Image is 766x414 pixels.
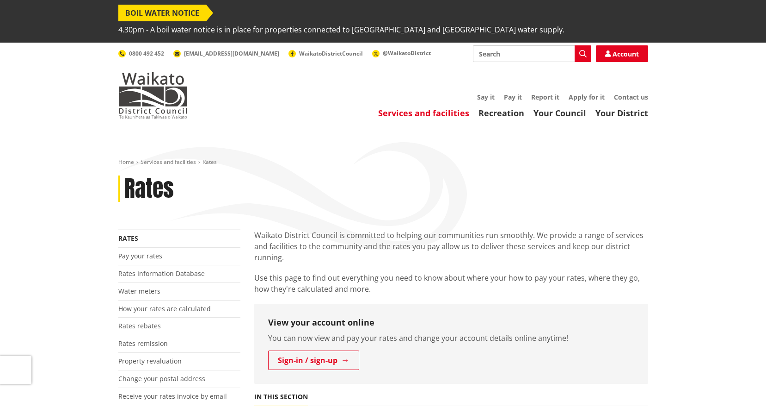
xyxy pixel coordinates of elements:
a: Report it [531,93,559,101]
a: Rates Information Database [118,269,205,278]
a: How your rates are calculated [118,304,211,313]
p: Waikato District Council is committed to helping our communities run smoothly. We provide a range... [254,230,648,263]
span: Rates [202,158,217,166]
a: Rates rebates [118,321,161,330]
a: Say it [477,93,495,101]
a: Sign-in / sign-up [268,351,359,370]
img: Waikato District Council - Te Kaunihera aa Takiwaa o Waikato [118,72,188,119]
h5: In this section [254,393,308,401]
h1: Rates [124,176,174,202]
a: Your District [595,107,648,119]
p: Use this page to find out everything you need to know about where your how to pay your rates, whe... [254,272,648,295]
a: Services and facilities [378,107,469,119]
a: Rates [118,234,138,243]
p: You can now view and pay your rates and change your account details online anytime! [268,332,634,344]
a: 0800 492 452 [118,50,164,57]
a: Services and facilities [141,158,196,166]
a: Recreation [478,107,524,119]
a: @WaikatoDistrict [372,49,431,57]
h3: View your account online [268,318,634,328]
a: WaikatoDistrictCouncil [288,50,363,57]
a: Home [118,158,134,166]
span: @WaikatoDistrict [383,49,431,57]
span: 4.30pm - A boil water notice is in place for properties connected to [GEOGRAPHIC_DATA] and [GEOGR... [118,21,564,38]
a: Property revaluation [118,357,182,365]
nav: breadcrumb [118,158,648,166]
input: Search input [473,45,591,62]
span: WaikatoDistrictCouncil [299,50,363,57]
a: Apply for it [569,93,605,101]
a: Water meters [118,287,160,295]
a: Account [596,45,648,62]
a: [EMAIL_ADDRESS][DOMAIN_NAME] [173,50,279,57]
span: 0800 492 452 [129,50,164,57]
a: Contact us [614,93,648,101]
a: Your Council [533,107,586,119]
a: Pay it [504,93,522,101]
span: [EMAIL_ADDRESS][DOMAIN_NAME] [184,50,279,57]
a: Change your postal address [118,374,205,383]
a: Pay your rates [118,251,162,260]
a: Rates remission [118,339,168,348]
a: Receive your rates invoice by email [118,392,227,401]
span: BOIL WATER NOTICE [118,5,206,21]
